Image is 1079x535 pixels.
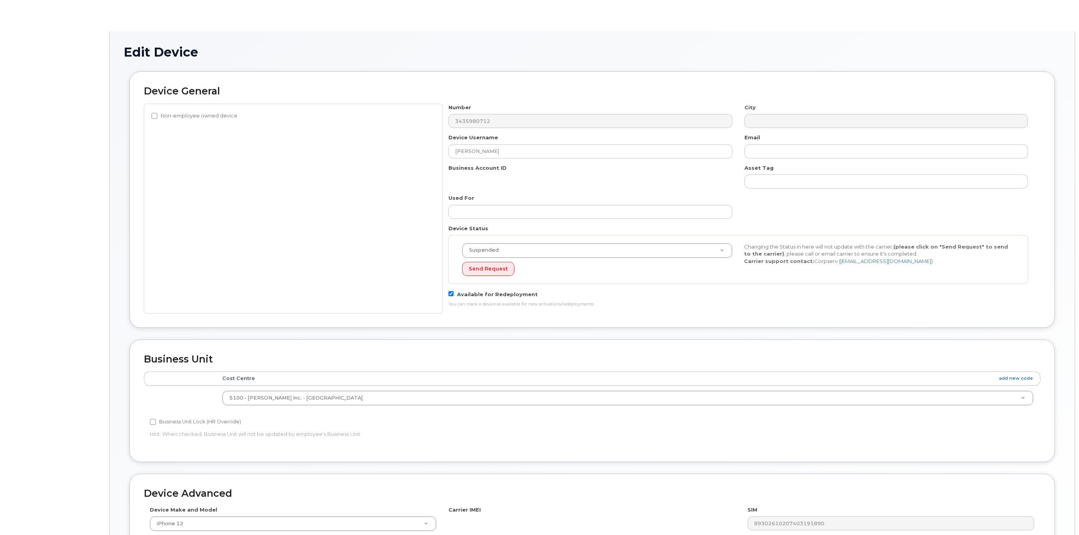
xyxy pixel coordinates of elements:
[464,247,499,254] span: Suspended
[229,395,363,401] span: 5100 - Vipond Inc. - Ottawa
[999,375,1033,382] a: add new code
[448,506,481,514] label: Carrier IMEI
[144,488,1040,499] h2: Device Advanced
[150,417,241,427] label: Business Unit Lock (HR Override)
[448,164,507,172] label: Business Account ID
[457,291,538,297] span: Available for Redeployment
[748,506,757,514] label: SIM
[744,258,814,264] strong: Carrier support contact:
[448,104,471,111] label: Number
[151,113,158,119] input: Non-employee owned device
[144,354,1040,365] h2: Business Unit
[144,86,1040,97] h2: Device General
[738,243,1020,265] div: Changing the Status in here will not update with the carrier, , please call or email carrier to e...
[448,291,454,296] input: Available for Redeployment
[462,262,514,276] button: Send Request
[215,371,1040,386] th: Cost Centre
[223,391,1033,405] a: 5100 - [PERSON_NAME] Inc. - [GEOGRAPHIC_DATA]
[448,301,1028,307] div: You can mark a device as available for new activations/redeployments
[448,194,474,202] label: Used For
[448,225,488,232] label: Device Status
[150,430,735,438] p: Hint: When checked, Business Unit will not be updated by employee's Business Unit
[448,134,498,141] label: Device Username
[744,134,760,141] label: Email
[744,164,774,172] label: Asset Tag
[462,244,732,258] a: Suspended
[840,258,931,264] a: [EMAIL_ADDRESS][DOMAIN_NAME]
[150,506,217,514] label: Device Make and Model
[152,520,183,527] span: iPhone 12
[150,419,156,425] input: Business Unit Lock (HR Override)
[124,45,1061,59] h1: Edit Device
[151,111,237,121] label: Non-employee owned device
[150,517,436,531] a: iPhone 12
[744,104,756,111] label: City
